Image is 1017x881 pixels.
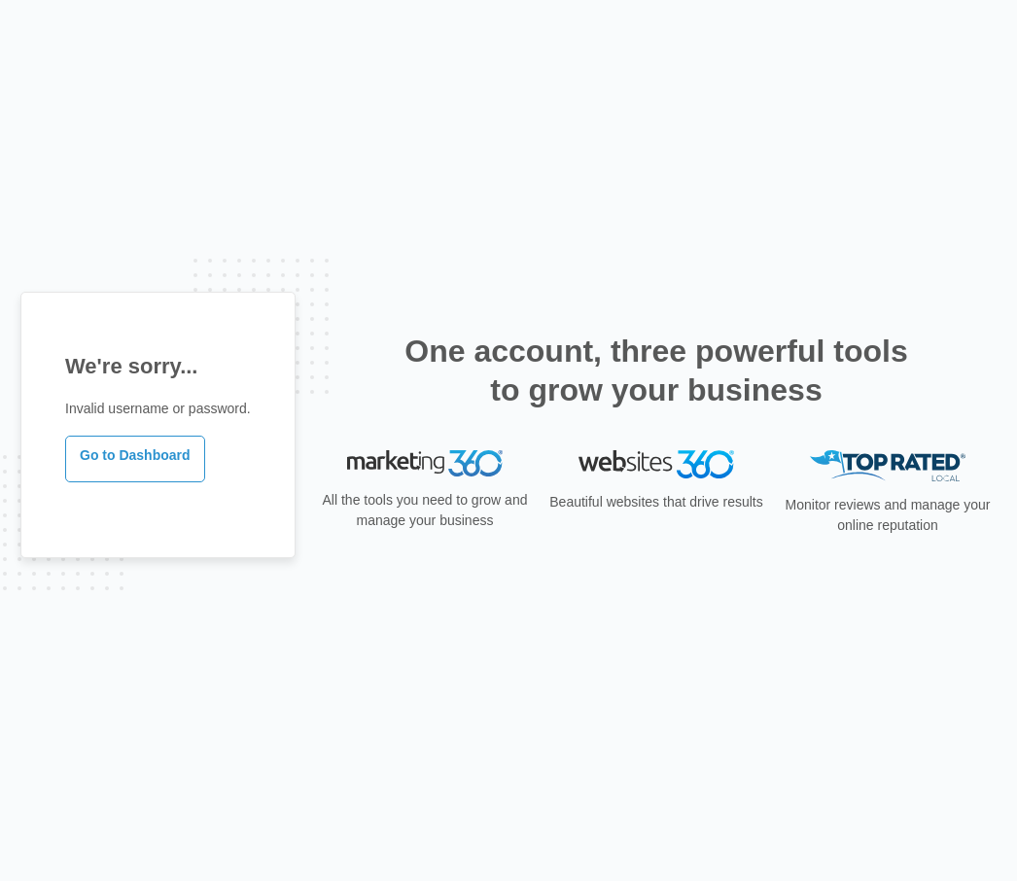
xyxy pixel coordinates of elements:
img: Marketing 360 [347,450,503,477]
a: Go to Dashboard [65,436,205,482]
img: Top Rated Local [810,450,965,482]
p: Monitor reviews and manage your online reputation [779,495,997,536]
p: Beautiful websites that drive results [547,492,765,512]
h1: We're sorry... [65,350,251,382]
h2: One account, three powerful tools to grow your business [399,332,914,409]
p: All the tools you need to grow and manage your business [316,490,534,531]
img: Websites 360 [579,450,734,478]
p: Invalid username or password. [65,399,251,419]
